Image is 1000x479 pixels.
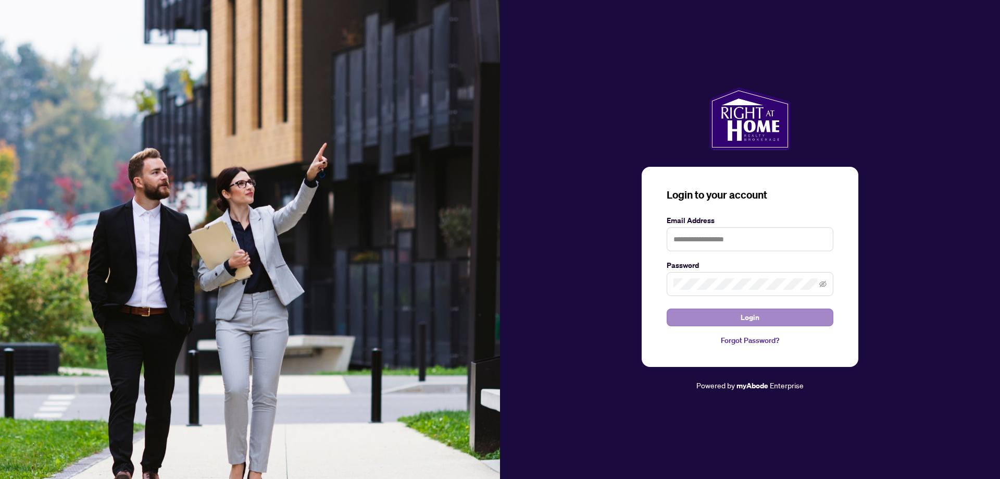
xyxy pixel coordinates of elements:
[736,380,768,391] a: myAbode
[667,309,833,326] button: Login
[741,309,759,326] span: Login
[819,280,827,288] span: eye-invisible
[770,380,804,390] span: Enterprise
[667,335,833,346] a: Forgot Password?
[696,380,735,390] span: Powered by
[667,215,833,226] label: Email Address
[667,260,833,271] label: Password
[667,188,833,202] h3: Login to your account
[709,88,790,150] img: ma-logo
